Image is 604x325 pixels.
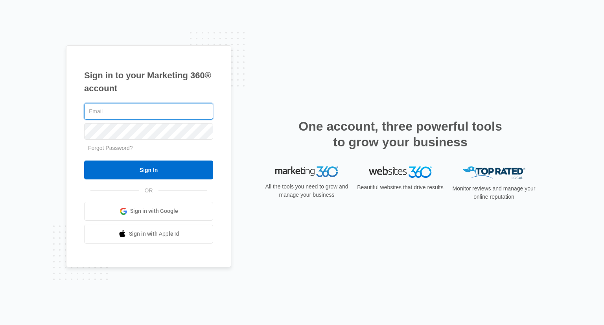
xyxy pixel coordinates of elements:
[130,207,178,215] span: Sign in with Google
[263,183,351,199] p: All the tools you need to grow and manage your business
[369,166,432,178] img: Websites 360
[296,118,505,150] h2: One account, three powerful tools to grow your business
[275,166,338,177] img: Marketing 360
[88,145,133,151] a: Forgot Password?
[84,69,213,95] h1: Sign in to your Marketing 360® account
[129,230,179,238] span: Sign in with Apple Id
[84,202,213,221] a: Sign in with Google
[139,187,158,195] span: OR
[84,161,213,179] input: Sign In
[84,225,213,244] a: Sign in with Apple Id
[450,185,538,201] p: Monitor reviews and manage your online reputation
[462,166,525,179] img: Top Rated Local
[356,183,444,192] p: Beautiful websites that drive results
[84,103,213,120] input: Email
